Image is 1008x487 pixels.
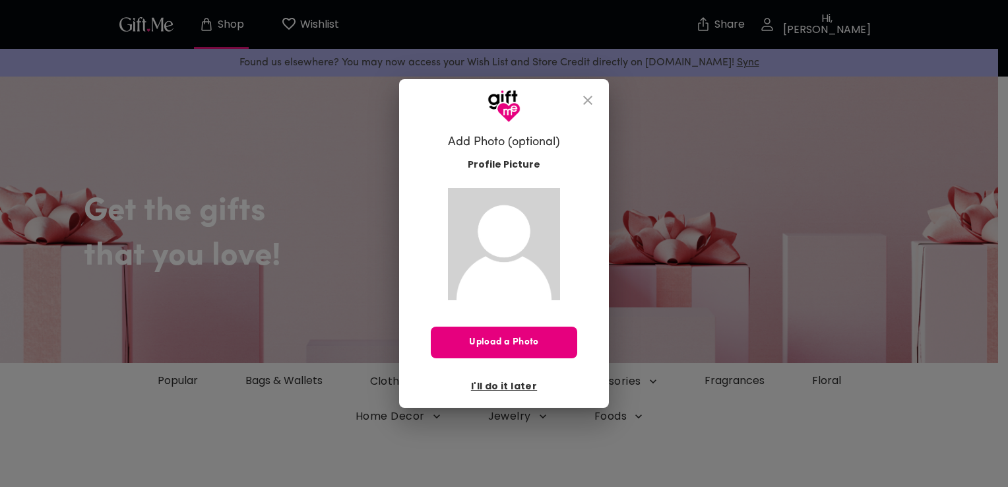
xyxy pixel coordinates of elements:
img: Gift.me default profile picture [448,188,560,300]
span: Upload a Photo [431,335,577,350]
span: Profile Picture [468,158,540,172]
h6: Add Photo (optional) [448,135,560,150]
img: GiftMe Logo [488,90,520,123]
button: close [572,84,604,116]
span: I'll do it later [471,379,537,393]
button: Upload a Photo [431,327,577,358]
button: I'll do it later [466,375,542,397]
